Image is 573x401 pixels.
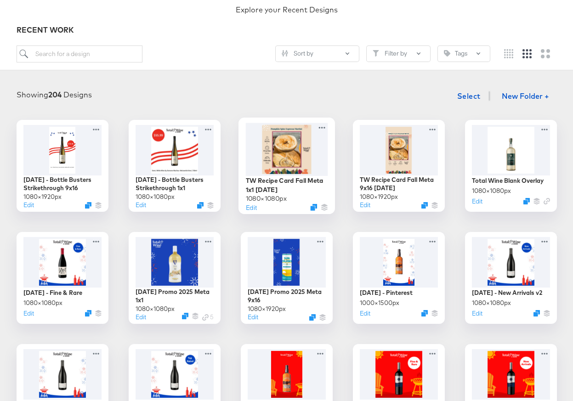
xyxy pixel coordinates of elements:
div: TW Recipe Card Fall Meta 9x16 [DATE]1080×1920pxEditDuplicate [353,120,445,212]
div: TW Recipe Card Fall Meta 1x1 [DATE] [245,176,328,194]
div: 1080 × 1920 px [360,192,398,201]
div: [DATE] - Fine & Rare1080×1080pxEditDuplicate [17,232,108,324]
svg: Link [202,314,209,321]
div: 1080 × 1080 px [136,305,175,313]
div: [DATE] Promo 2025 Meta 9x161080×1920pxEditDuplicate [241,232,333,324]
div: Total Wine Blank Overlay1080×1080pxEditDuplicate [465,120,557,212]
button: FilterFilter by [366,45,431,62]
button: New Folder + [494,88,557,106]
div: Explore your Recent Designs [236,5,338,15]
div: 1080 × 1080 px [136,192,175,201]
button: Edit [245,203,256,211]
button: Edit [136,313,146,322]
div: 1080 × 1080 px [472,299,511,307]
div: 1080 × 1080 px [245,194,286,203]
div: 1080 × 1080 px [472,186,511,195]
div: [DATE] - Bottle Busters Strikethrough 9x161080×1920pxEditDuplicate [17,120,108,212]
button: Edit [23,309,34,318]
svg: Duplicate [523,198,530,204]
div: [DATE] - Bottle Busters Strikethrough 1x1 [136,175,214,192]
button: Edit [360,201,370,209]
svg: Duplicate [421,310,428,316]
button: Edit [472,309,482,318]
div: [DATE] - Pinterest1000×1500pxEditDuplicate [353,232,445,324]
div: RECENT WORK [17,25,557,35]
svg: Filter [373,50,379,56]
svg: Duplicate [85,310,91,316]
div: [DATE] - Fine & Rare [23,288,82,297]
button: TagTags [437,45,490,62]
svg: Duplicate [309,314,316,321]
div: [DATE] - New Arrivals v2 [472,288,542,297]
button: Edit [136,201,146,209]
svg: Medium grid [522,49,532,58]
svg: Duplicate [85,202,91,209]
button: Edit [23,201,34,209]
svg: Duplicate [310,204,317,211]
svg: Small grid [504,49,513,58]
input: Search for a design [17,45,142,62]
div: 1080 × 1920 px [248,305,286,313]
div: TW Recipe Card Fall Meta 1x1 [DATE]1080×1080pxEditDuplicate [238,118,335,214]
svg: Duplicate [533,310,540,316]
div: 1080 × 1080 px [23,299,62,307]
svg: Tag [444,50,450,56]
div: [DATE] Promo 2025 Meta 9x16 [248,288,326,305]
svg: Duplicate [182,313,188,319]
span: Select [457,90,481,102]
button: Select [454,87,484,105]
button: Edit [472,197,482,206]
div: 5 [202,313,214,322]
svg: Large grid [541,49,550,58]
div: [DATE] - Bottle Busters Strikethrough 9x16 [23,175,102,192]
div: [DATE] - Pinterest [360,288,413,297]
button: Edit [248,313,258,322]
div: [DATE] - New Arrivals v21080×1080pxEditDuplicate [465,232,557,324]
svg: Link [544,198,550,204]
div: 1080 × 1920 px [23,192,62,201]
div: 1000 × 1500 px [360,299,399,307]
div: [DATE] Promo 2025 Meta 1x11080×1080pxEditDuplicateLink 5 [129,232,221,324]
svg: Duplicate [197,202,204,209]
div: TW Recipe Card Fall Meta 9x16 [DATE] [360,175,438,192]
div: [DATE] Promo 2025 Meta 1x1 [136,288,214,305]
button: Edit [360,309,370,318]
svg: Sliders [282,50,288,56]
strong: 204 [48,90,62,99]
div: Showing Designs [17,90,92,100]
button: SlidersSort by [275,45,359,62]
div: Total Wine Blank Overlay [472,176,544,185]
div: [DATE] - Bottle Busters Strikethrough 1x11080×1080pxEditDuplicate [129,120,221,212]
svg: Duplicate [421,202,428,209]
